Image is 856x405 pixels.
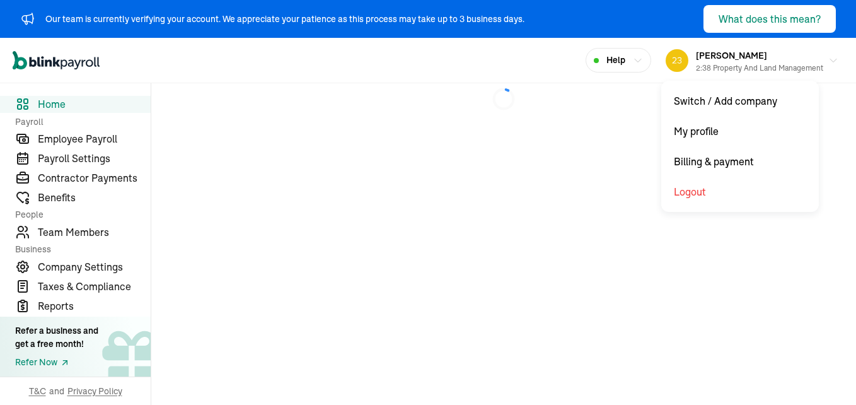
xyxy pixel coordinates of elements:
[666,146,814,177] div: Billing & payment
[793,344,856,405] iframe: Chat Widget
[45,13,524,26] div: Our team is currently verifying your account. We appreciate your patience as this process may tak...
[666,177,814,207] div: Logout
[696,62,823,74] div: 2:38 Property and Land Management
[666,86,814,116] div: Switch / Add company
[719,11,821,26] div: What does this mean?
[13,42,100,79] nav: Global
[606,54,625,67] span: Help
[666,116,814,146] div: My profile
[696,50,767,61] span: [PERSON_NAME]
